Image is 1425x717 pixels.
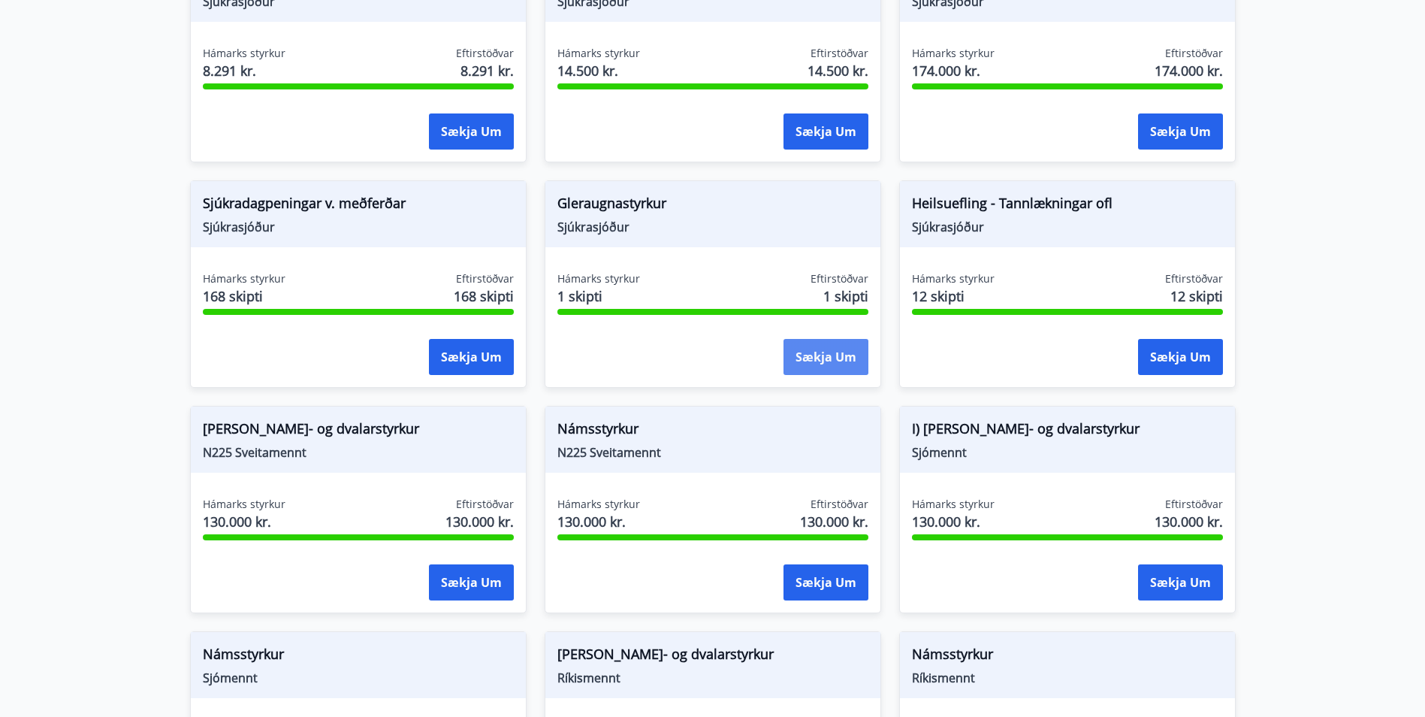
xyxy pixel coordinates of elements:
span: Ríkismennt [912,670,1223,686]
button: Sækja um [783,113,868,150]
span: Sjúkrasjóður [912,219,1223,235]
span: 174.000 kr. [912,61,995,80]
span: Hámarks styrkur [912,497,995,512]
span: Eftirstöðvar [1165,497,1223,512]
button: Sækja um [429,113,514,150]
span: Sjúkradagpeningar v. meðferðar [203,193,514,219]
button: Sækja um [1138,113,1223,150]
span: Hámarks styrkur [912,46,995,61]
span: Eftirstöðvar [811,271,868,286]
span: Sjúkrasjóður [203,219,514,235]
span: 8.291 kr. [460,61,514,80]
span: 14.500 kr. [557,61,640,80]
span: 130.000 kr. [203,512,285,531]
span: Hámarks styrkur [203,271,285,286]
span: Eftirstöðvar [456,46,514,61]
span: 174.000 kr. [1155,61,1223,80]
span: 168 skipti [454,286,514,306]
span: Gleraugnastyrkur [557,193,868,219]
span: 130.000 kr. [557,512,640,531]
span: N225 Sveitamennt [557,444,868,461]
span: 130.000 kr. [1155,512,1223,531]
button: Sækja um [1138,564,1223,601]
span: 12 skipti [912,286,995,306]
span: 130.000 kr. [445,512,514,531]
span: Hámarks styrkur [912,271,995,286]
span: Námsstyrkur [912,644,1223,670]
span: 168 skipti [203,286,285,306]
span: Sjúkrasjóður [557,219,868,235]
button: Sækja um [429,339,514,375]
span: Eftirstöðvar [1165,46,1223,61]
span: Sjómennt [203,670,514,686]
span: [PERSON_NAME]- og dvalarstyrkur [557,644,868,670]
span: Sjómennt [912,444,1223,461]
span: Heilsuefling - Tannlækningar ofl [912,193,1223,219]
button: Sækja um [429,564,514,601]
span: Hámarks styrkur [203,46,285,61]
span: 130.000 kr. [800,512,868,531]
span: 14.500 kr. [808,61,868,80]
span: Hámarks styrkur [557,271,640,286]
span: 8.291 kr. [203,61,285,80]
span: 12 skipti [1170,286,1223,306]
span: 1 skipti [823,286,868,306]
button: Sækja um [1138,339,1223,375]
span: Námsstyrkur [203,644,514,670]
span: Hámarks styrkur [557,46,640,61]
span: 130.000 kr. [912,512,995,531]
span: Eftirstöðvar [456,497,514,512]
span: I) [PERSON_NAME]- og dvalarstyrkur [912,419,1223,444]
span: [PERSON_NAME]- og dvalarstyrkur [203,419,514,444]
span: Ríkismennt [557,670,868,686]
span: Eftirstöðvar [811,497,868,512]
span: Hámarks styrkur [557,497,640,512]
span: Námsstyrkur [557,419,868,444]
span: Eftirstöðvar [811,46,868,61]
span: Hámarks styrkur [203,497,285,512]
span: Eftirstöðvar [1165,271,1223,286]
button: Sækja um [783,564,868,601]
span: 1 skipti [557,286,640,306]
span: Eftirstöðvar [456,271,514,286]
span: N225 Sveitamennt [203,444,514,461]
button: Sækja um [783,339,868,375]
